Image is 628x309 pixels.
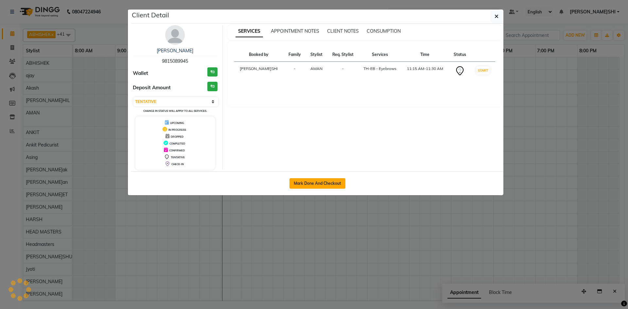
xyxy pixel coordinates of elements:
[171,156,185,159] span: TENTATIVE
[362,66,397,72] div: TH-EB - Eyebrows
[234,48,284,62] th: Booked by
[234,62,284,80] td: [PERSON_NAME]SHI
[289,178,345,189] button: Mark Done And Checkout
[327,48,358,62] th: Req. Stylist
[367,28,401,34] span: CONSUMPTION
[157,48,193,54] a: [PERSON_NAME]
[284,48,305,62] th: Family
[271,28,319,34] span: APPOINTMENT NOTES
[168,128,186,131] span: IN PROGRESS
[133,84,171,92] span: Deposit Amount
[310,66,323,71] span: AMAN
[449,48,471,62] th: Status
[401,62,449,80] td: 11:15 AM-11:30 AM
[162,58,188,64] span: 9815089945
[170,121,184,125] span: UPCOMING
[235,26,263,37] span: SERVICES
[207,82,218,91] h3: ₹0
[476,66,490,75] button: START
[171,163,184,166] span: CHECK-IN
[132,10,169,20] h5: Client Detail
[327,28,359,34] span: CLIENT NOTES
[358,48,401,62] th: Services
[143,109,207,112] small: Change in status will apply to all services.
[401,48,449,62] th: Time
[207,67,218,77] h3: ₹0
[171,135,183,138] span: DROPPED
[305,48,327,62] th: Stylist
[169,142,185,145] span: COMPLETED
[284,62,305,80] td: -
[133,70,148,77] span: Wallet
[165,25,185,45] img: avatar
[327,62,358,80] td: -
[169,149,185,152] span: CONFIRMED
